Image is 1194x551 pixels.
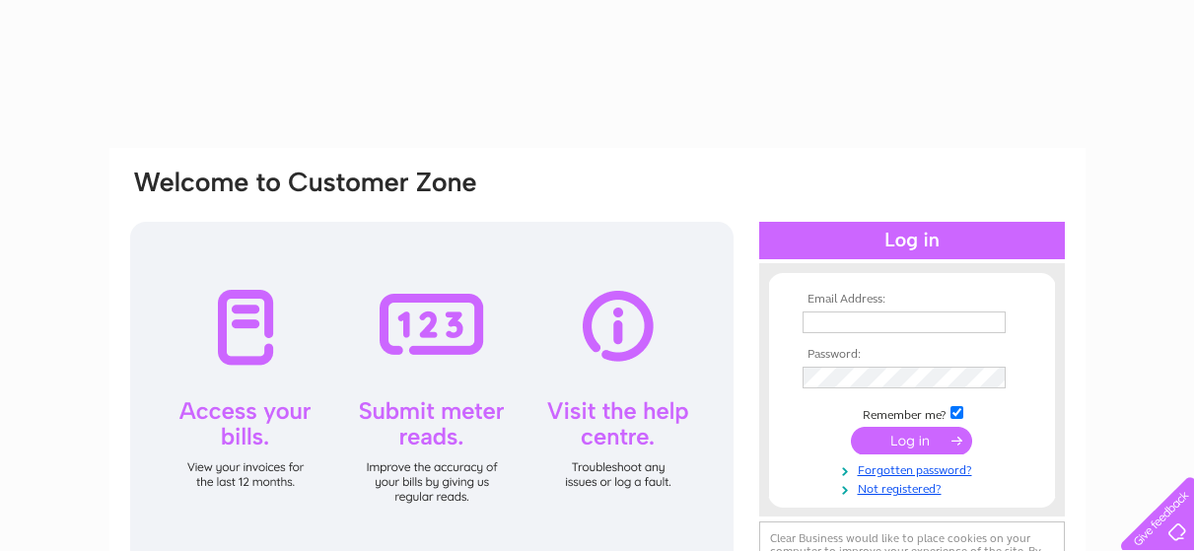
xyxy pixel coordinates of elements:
[851,427,972,454] input: Submit
[803,478,1026,497] a: Not registered?
[798,403,1026,423] td: Remember me?
[803,459,1026,478] a: Forgotten password?
[798,293,1026,307] th: Email Address:
[798,348,1026,362] th: Password:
